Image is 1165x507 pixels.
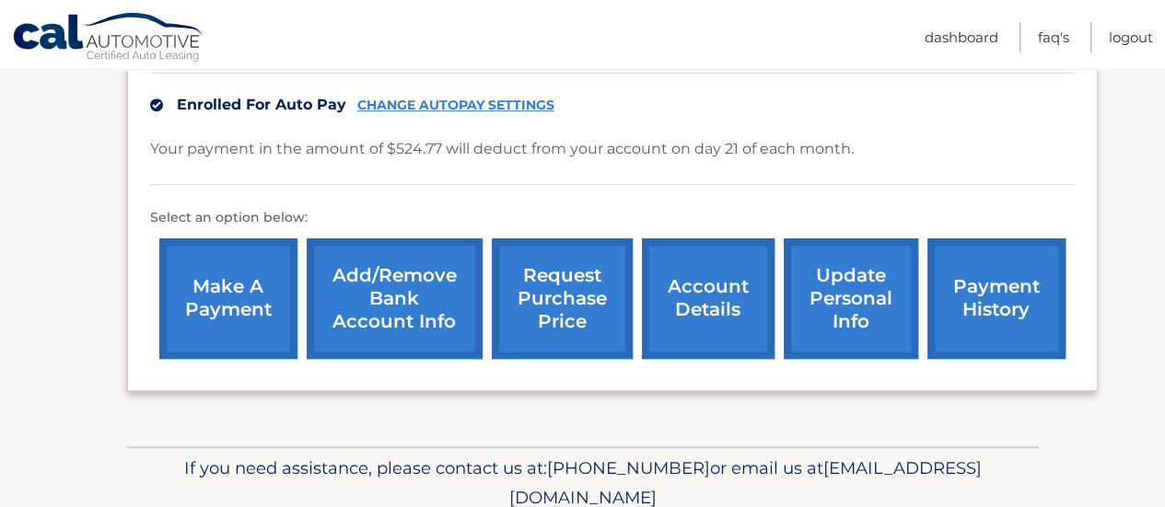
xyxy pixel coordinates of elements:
[784,238,918,359] a: update personal info
[150,207,1075,229] p: Select an option below:
[177,96,346,113] span: Enrolled For Auto Pay
[159,238,297,359] a: make a payment
[307,238,483,359] a: Add/Remove bank account info
[642,238,775,359] a: account details
[12,12,205,65] a: Cal Automotive
[492,238,633,359] a: request purchase price
[927,238,1066,359] a: payment history
[150,98,163,111] img: check.svg
[357,98,554,113] a: CHANGE AUTOPAY SETTINGS
[547,457,710,478] span: [PHONE_NUMBER]
[150,136,854,162] p: Your payment in the amount of $524.77 will deduct from your account on day 21 of each month.
[925,22,998,52] a: Dashboard
[1109,22,1153,52] a: Logout
[1038,22,1069,52] a: FAQ's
